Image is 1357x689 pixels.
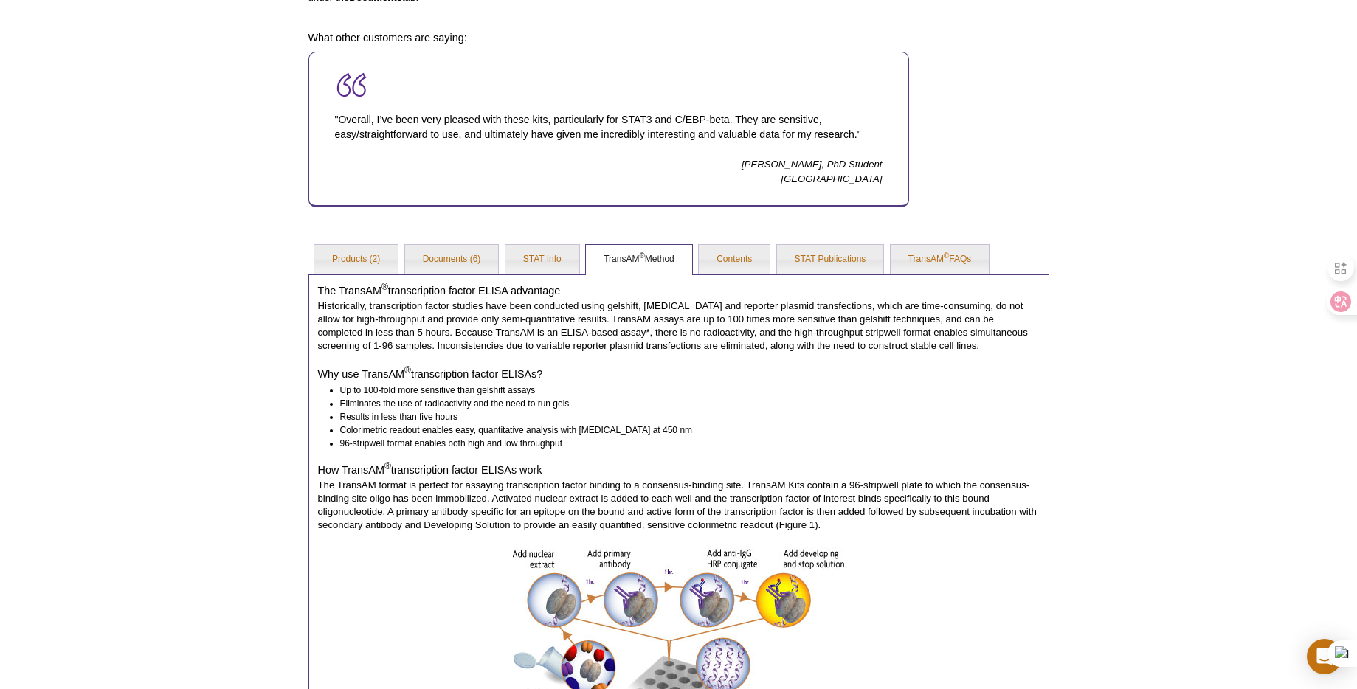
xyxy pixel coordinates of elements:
li: Results in less than five hours [340,410,1026,423]
li: 96-stripwell format enables both high and low throughput [340,437,1026,450]
p: [PERSON_NAME], PhD Student [GEOGRAPHIC_DATA] [335,157,883,187]
a: STAT Info [505,245,579,274]
sup: ® [944,252,949,260]
a: Contents [699,245,770,274]
a: Documents (6) [405,245,499,274]
p: Historically, transcription factor studies have been conducted using gelshift, [MEDICAL_DATA] and... [318,300,1040,353]
sup: ® [384,461,391,471]
h4: Why use TransAM transcription factor ELISAs? [318,367,1040,381]
p: The TransAM format is perfect for assaying transcription factor binding to a consensus-binding si... [318,479,1040,532]
li: Colorimetric readout enables easy, quantitative analysis with [MEDICAL_DATA] at 450 nm [340,423,1026,437]
h4: What other customers are saying: [308,31,909,44]
h4: The TransAM transcription factor ELISA advantage [318,284,1040,297]
a: TransAM®Method [586,245,692,274]
a: Products (2) [314,245,398,274]
div: Open Intercom Messenger [1307,639,1342,674]
li: Eliminates the use of radioactivity and the need to run gels [340,397,1026,410]
sup: ® [404,365,411,375]
li: Up to 100-fold more sensitive than gelshift assays [340,384,1026,397]
p: "Overall, I’ve been very pleased with these kits, particularly for STAT3 and C/EBP-beta. They are... [335,98,883,156]
a: TransAM®FAQs [891,245,990,274]
sup: ® [381,282,388,292]
a: STAT Publications [777,245,884,274]
sup: ® [639,252,644,260]
h4: How TransAM transcription factor ELISAs work [318,463,1040,477]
